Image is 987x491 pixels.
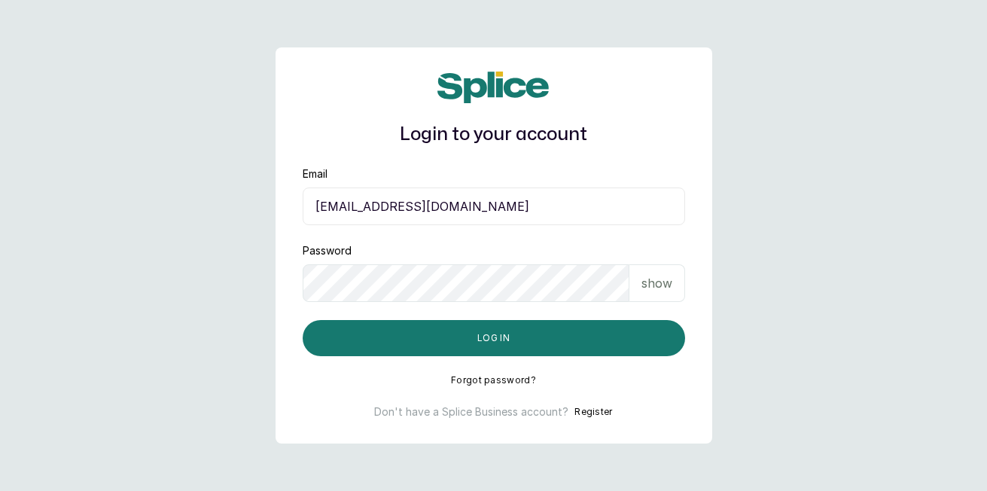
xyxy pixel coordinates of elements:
[574,404,612,419] button: Register
[451,374,536,386] button: Forgot password?
[303,320,685,356] button: Log in
[303,166,327,181] label: Email
[303,243,352,258] label: Password
[641,274,672,292] p: show
[374,404,568,419] p: Don't have a Splice Business account?
[303,188,685,225] input: email@acme.com
[303,121,685,148] h1: Login to your account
